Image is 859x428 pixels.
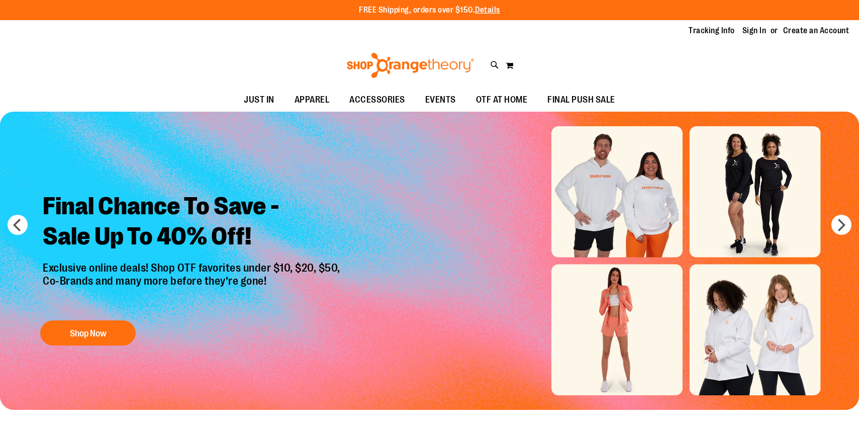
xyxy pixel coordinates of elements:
[345,53,475,78] img: Shop Orangetheory
[35,184,350,262] h2: Final Chance To Save - Sale Up To 40% Off!
[244,89,274,111] span: JUST IN
[476,89,528,111] span: OTF AT HOME
[425,89,456,111] span: EVENTS
[35,262,350,311] p: Exclusive online deals! Shop OTF favorites under $10, $20, $50, Co-Brands and many more before th...
[742,25,767,36] a: Sign In
[537,89,625,112] a: FINAL PUSH SALE
[295,89,330,111] span: APPAREL
[234,89,284,112] a: JUST IN
[40,320,136,346] button: Shop Now
[8,215,28,235] button: prev
[466,89,538,112] a: OTF AT HOME
[689,25,735,36] a: Tracking Info
[284,89,340,112] a: APPAREL
[415,89,466,112] a: EVENTS
[783,25,849,36] a: Create an Account
[359,5,500,16] p: FREE Shipping, orders over $150.
[547,89,615,111] span: FINAL PUSH SALE
[35,184,350,351] a: Final Chance To Save -Sale Up To 40% Off! Exclusive online deals! Shop OTF favorites under $10, $...
[349,89,405,111] span: ACCESSORIES
[339,89,415,112] a: ACCESSORIES
[475,6,500,15] a: Details
[831,215,851,235] button: next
